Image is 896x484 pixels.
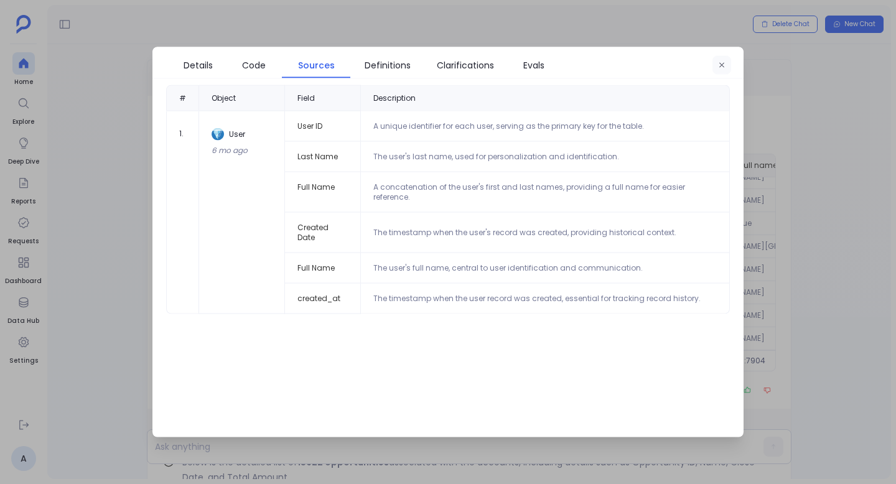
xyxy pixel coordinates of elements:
td: The timestamp when the user record was created, essential for tracking record history. [361,284,730,314]
td: Full Name [285,253,361,284]
td: A concatenation of the user's first and last names, providing a full name for easier reference. [361,172,730,213]
td: The user's full name, central to user identification and communication. [361,253,730,284]
div: Description [361,85,730,111]
td: Created Date [285,213,361,253]
span: 1 . [179,128,184,139]
span: Clarifications [437,58,494,72]
td: The user's last name, used for personalization and identification. [361,142,730,172]
td: A unique identifier for each user, serving as the primary key for the table. [361,111,730,142]
td: created_at [285,284,361,314]
div: User [212,128,272,141]
span: Definitions [365,58,411,72]
span: Code [242,58,266,72]
td: Last Name [285,142,361,172]
span: Details [184,58,213,72]
div: 6 mo ago [212,146,272,156]
div: Object [199,85,285,111]
span: Evals [523,58,544,72]
span: Sources [298,58,335,72]
td: The timestamp when the user's record was created, providing historical context. [361,213,730,253]
td: User ID [285,111,361,142]
div: Field [285,85,361,111]
td: Full Name [285,172,361,213]
div: # [166,85,199,111]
